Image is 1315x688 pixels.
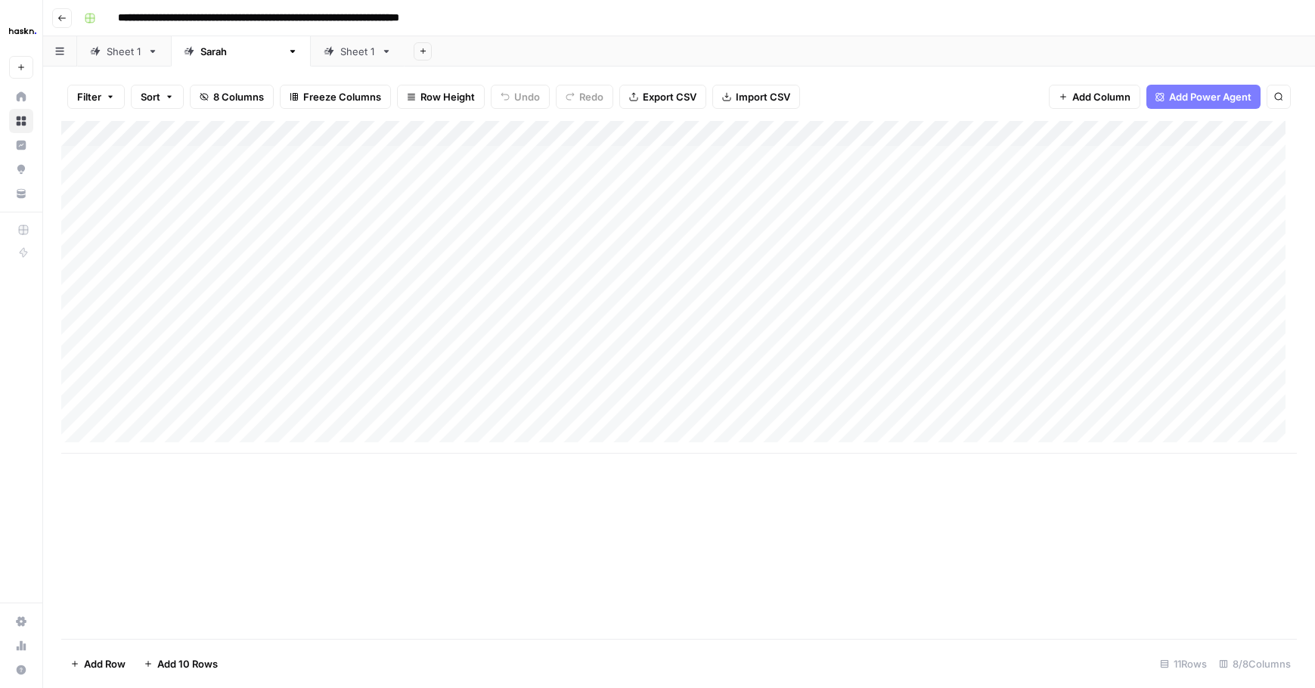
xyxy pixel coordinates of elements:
[712,85,800,109] button: Import CSV
[514,89,540,104] span: Undo
[77,89,101,104] span: Filter
[213,89,264,104] span: 8 Columns
[1072,89,1130,104] span: Add Column
[736,89,790,104] span: Import CSV
[107,44,141,59] div: Sheet 1
[9,181,33,206] a: Your Data
[200,44,281,59] div: [PERSON_NAME]
[9,109,33,133] a: Browse
[420,89,475,104] span: Row Height
[84,656,126,671] span: Add Row
[67,85,125,109] button: Filter
[340,44,375,59] div: Sheet 1
[190,85,274,109] button: 8 Columns
[280,85,391,109] button: Freeze Columns
[397,85,485,109] button: Row Height
[1154,652,1213,676] div: 11 Rows
[9,85,33,109] a: Home
[9,609,33,634] a: Settings
[171,36,311,67] a: [PERSON_NAME]
[9,133,33,157] a: Insights
[1049,85,1140,109] button: Add Column
[135,652,227,676] button: Add 10 Rows
[619,85,706,109] button: Export CSV
[1146,85,1261,109] button: Add Power Agent
[643,89,696,104] span: Export CSV
[9,12,33,50] button: Workspace: Haskn
[556,85,613,109] button: Redo
[9,634,33,658] a: Usage
[131,85,184,109] button: Sort
[1213,652,1297,676] div: 8/8 Columns
[157,656,218,671] span: Add 10 Rows
[9,658,33,682] button: Help + Support
[311,36,405,67] a: Sheet 1
[61,652,135,676] button: Add Row
[9,17,36,45] img: Haskn Logo
[9,157,33,181] a: Opportunities
[77,36,171,67] a: Sheet 1
[579,89,603,104] span: Redo
[1169,89,1251,104] span: Add Power Agent
[491,85,550,109] button: Undo
[141,89,160,104] span: Sort
[303,89,381,104] span: Freeze Columns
